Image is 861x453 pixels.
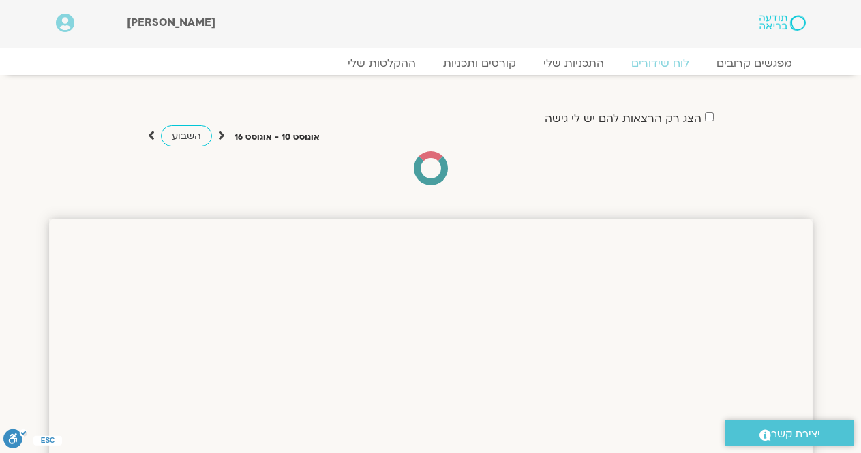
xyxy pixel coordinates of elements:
a: קורסים ותכניות [429,57,530,70]
a: לוח שידורים [618,57,703,70]
a: ההקלטות שלי [334,57,429,70]
label: הצג רק הרצאות להם יש לי גישה [545,112,701,125]
span: השבוע [172,129,201,142]
p: אוגוסט 10 - אוגוסט 16 [235,130,320,144]
span: יצירת קשר [771,425,820,443]
a: התכניות שלי [530,57,618,70]
a: יצירת קשר [725,420,854,446]
span: [PERSON_NAME] [127,15,215,30]
a: השבוע [161,125,212,146]
a: מפגשים קרובים [703,57,806,70]
nav: Menu [56,57,806,70]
